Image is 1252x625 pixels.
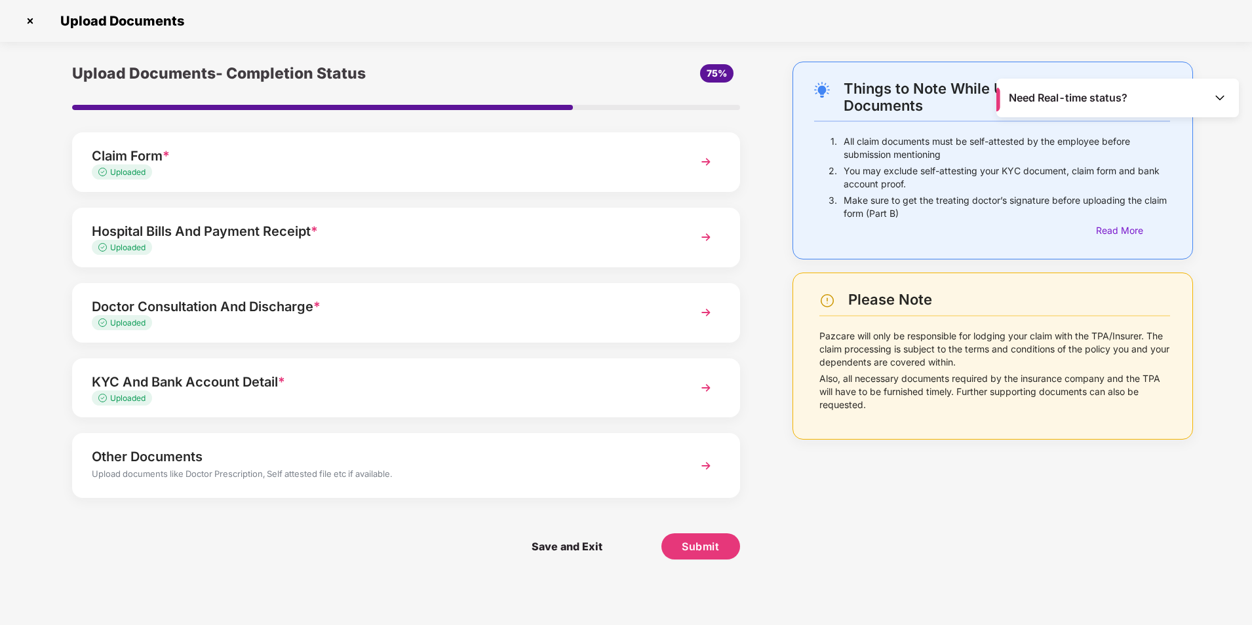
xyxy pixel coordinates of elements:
[47,13,191,29] span: Upload Documents
[1009,91,1127,105] span: Need Real-time status?
[829,164,837,191] p: 2.
[98,243,110,252] img: svg+xml;base64,PHN2ZyB4bWxucz0iaHR0cDovL3d3dy53My5vcmcvMjAwMC9zdmciIHdpZHRoPSIxMy4zMzMiIGhlaWdodD...
[819,293,835,309] img: svg+xml;base64,PHN2ZyBpZD0iV2FybmluZ18tXzI0eDI0IiBkYXRhLW5hbWU9Ildhcm5pbmcgLSAyNHgyNCIgeG1sbnM9Im...
[110,318,146,328] span: Uploaded
[92,296,668,317] div: Doctor Consultation And Discharge
[518,533,616,559] span: Save and Exit
[92,467,668,484] div: Upload documents like Doctor Prescription, Self attested file etc if available.
[20,10,41,31] img: svg+xml;base64,PHN2ZyBpZD0iQ3Jvc3MtMzJ4MzIiIHhtbG5zPSJodHRwOi8vd3d3LnczLm9yZy8yMDAwL3N2ZyIgd2lkdG...
[707,67,727,79] span: 75%
[72,62,517,85] div: Upload Documents- Completion Status
[110,167,146,177] span: Uploaded
[844,164,1170,191] p: You may exclude self-attesting your KYC document, claim form and bank account proof.
[814,82,830,98] img: svg+xml;base64,PHN2ZyB4bWxucz0iaHR0cDovL3d3dy53My5vcmcvMjAwMC9zdmciIHdpZHRoPSIyNC4wOTMiIGhlaWdodD...
[110,393,146,403] span: Uploaded
[694,454,718,478] img: svg+xml;base64,PHN2ZyBpZD0iTmV4dCIgeG1sbnM9Imh0dHA6Ly93d3cudzMub3JnLzIwMDAvc3ZnIiB3aWR0aD0iMzYiIG...
[819,372,1170,411] p: Also, all necessary documents required by the insurance company and the TPA will have to be furni...
[694,301,718,324] img: svg+xml;base64,PHN2ZyBpZD0iTmV4dCIgeG1sbnM9Imh0dHA6Ly93d3cudzMub3JnLzIwMDAvc3ZnIiB3aWR0aD0iMzYiIG...
[682,539,719,554] span: Submit
[831,135,837,161] p: 1.
[694,150,718,174] img: svg+xml;base64,PHN2ZyBpZD0iTmV4dCIgeG1sbnM9Imh0dHA6Ly93d3cudzMub3JnLzIwMDAvc3ZnIiB3aWR0aD0iMzYiIG...
[829,194,837,220] p: 3.
[92,145,668,166] div: Claim Form
[1096,223,1170,238] div: Read More
[92,446,668,467] div: Other Documents
[848,291,1170,309] div: Please Note
[110,242,146,252] span: Uploaded
[92,371,668,392] div: KYC And Bank Account Detail
[661,533,740,559] button: Submit
[819,330,1170,369] p: Pazcare will only be responsible for lodging your claim with the TPA/Insurer. The claim processin...
[844,135,1170,161] p: All claim documents must be self-attested by the employee before submission mentioning
[844,80,1170,114] div: Things to Note While Uploading Claim Documents
[1213,91,1226,104] img: Toggle Icon
[92,221,668,242] div: Hospital Bills And Payment Receipt
[694,225,718,249] img: svg+xml;base64,PHN2ZyBpZD0iTmV4dCIgeG1sbnM9Imh0dHA6Ly93d3cudzMub3JnLzIwMDAvc3ZnIiB3aWR0aD0iMzYiIG...
[98,168,110,176] img: svg+xml;base64,PHN2ZyB4bWxucz0iaHR0cDovL3d3dy53My5vcmcvMjAwMC9zdmciIHdpZHRoPSIxMy4zMzMiIGhlaWdodD...
[98,318,110,327] img: svg+xml;base64,PHN2ZyB4bWxucz0iaHR0cDovL3d3dy53My5vcmcvMjAwMC9zdmciIHdpZHRoPSIxMy4zMzMiIGhlaWdodD...
[844,194,1170,220] p: Make sure to get the treating doctor’s signature before uploading the claim form (Part B)
[694,376,718,400] img: svg+xml;base64,PHN2ZyBpZD0iTmV4dCIgeG1sbnM9Imh0dHA6Ly93d3cudzMub3JnLzIwMDAvc3ZnIiB3aWR0aD0iMzYiIG...
[98,394,110,402] img: svg+xml;base64,PHN2ZyB4bWxucz0iaHR0cDovL3d3dy53My5vcmcvMjAwMC9zdmciIHdpZHRoPSIxMy4zMzMiIGhlaWdodD...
